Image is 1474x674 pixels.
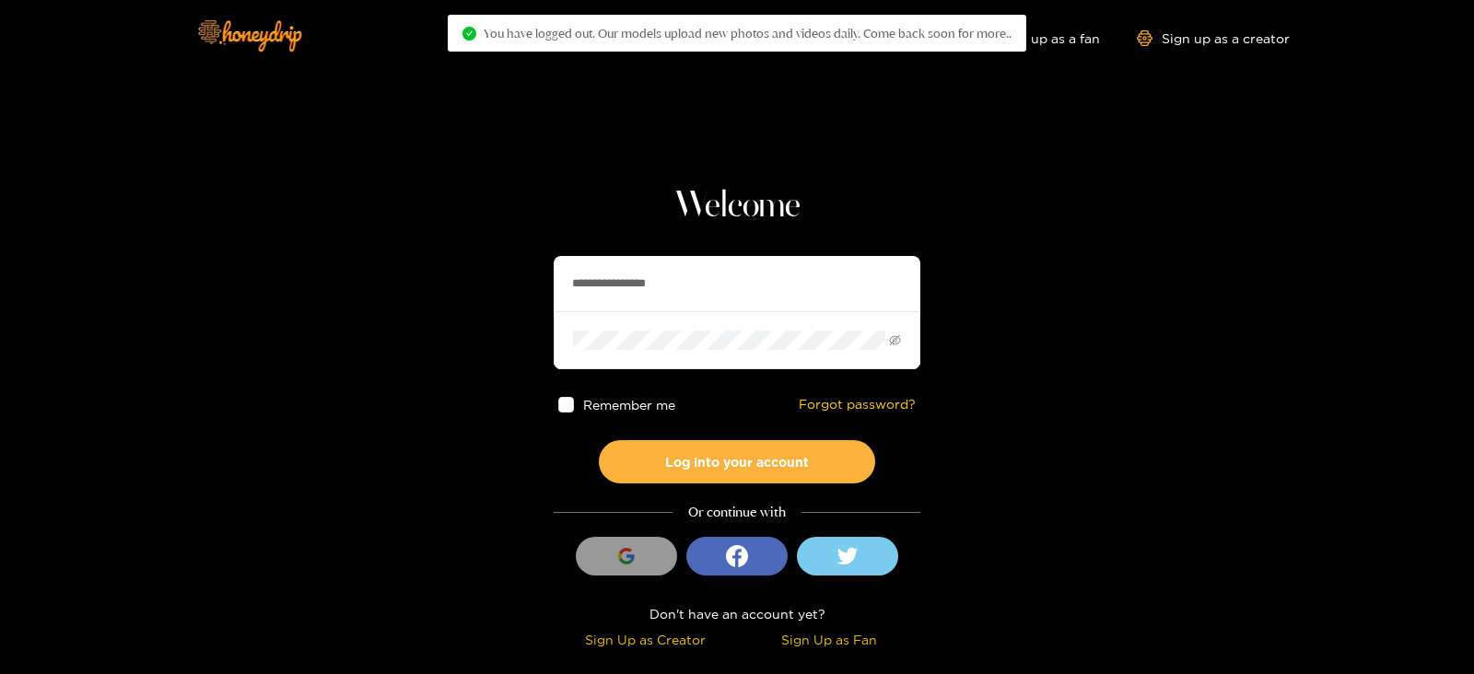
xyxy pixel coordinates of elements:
span: check-circle [462,27,476,41]
span: eye-invisible [889,334,901,346]
div: Sign Up as Fan [742,629,916,650]
h1: Welcome [554,184,920,228]
a: Sign up as a fan [974,30,1100,46]
span: You have logged out. Our models upload new photos and videos daily. Come back soon for more.. [484,26,1012,41]
div: Don't have an account yet? [554,603,920,624]
button: Log into your account [599,440,875,483]
div: Sign Up as Creator [558,629,732,650]
a: Forgot password? [799,397,916,413]
span: Remember me [583,398,675,412]
a: Sign up as a creator [1137,30,1290,46]
div: Or continue with [554,502,920,523]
